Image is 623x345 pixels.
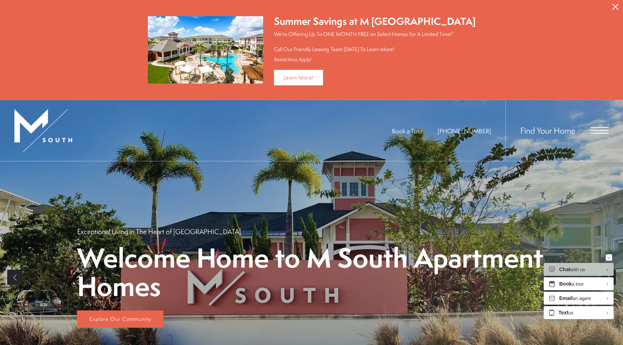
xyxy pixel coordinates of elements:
[274,57,476,63] div: Restrictions Apply!
[274,30,476,53] p: We're Offering Up To ONE MONTH FREE on Select Homes For A Limited Time!* Call Our Friendly Leasin...
[438,127,491,135] a: Call Us at 813-570-8014
[89,315,151,323] span: Explore Our Community
[438,127,491,135] span: [PHONE_NUMBER]
[77,243,546,300] p: Welcome Home to M South Apartment Homes
[14,109,72,152] img: MSouth
[274,70,323,85] a: Learn More!
[77,310,163,328] a: Explore Our Community
[591,127,609,134] button: Open Menu
[148,16,263,84] img: Summer Savings at M South Apartments
[274,14,476,28] div: Summer Savings at M [GEOGRAPHIC_DATA]
[7,270,22,285] a: Previous
[520,125,575,136] a: Find Your Home
[77,227,241,236] p: Exceptional Living in The Heart of [GEOGRAPHIC_DATA]
[392,127,423,135] a: Book a Tour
